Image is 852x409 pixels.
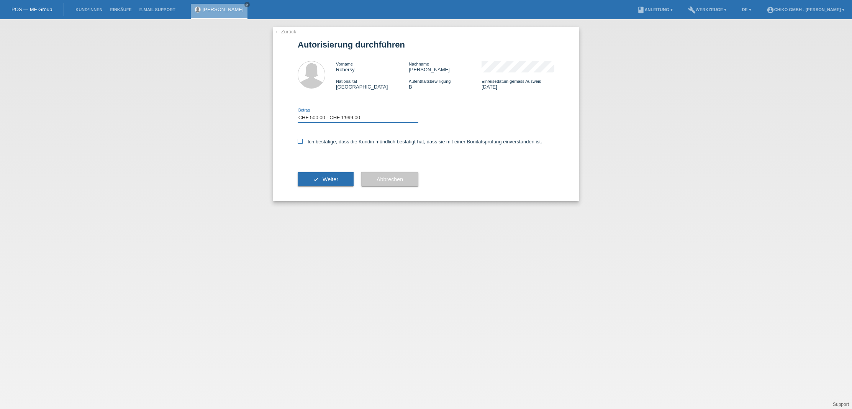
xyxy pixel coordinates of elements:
[275,29,296,34] a: ← Zurück
[684,7,731,12] a: buildWerkzeuge ▾
[106,7,135,12] a: Einkäufe
[203,7,244,12] a: [PERSON_NAME]
[136,7,179,12] a: E-Mail Support
[688,6,696,14] i: build
[361,172,418,187] button: Abbrechen
[336,62,353,66] span: Vorname
[409,61,482,72] div: [PERSON_NAME]
[244,2,250,7] a: close
[833,402,849,407] a: Support
[298,172,354,187] button: check Weiter
[738,7,755,12] a: DE ▾
[298,139,542,145] label: Ich bestätige, dass die Kundin mündlich bestätigt hat, dass sie mit einer Bonitätsprüfung einvers...
[482,78,554,90] div: [DATE]
[633,7,677,12] a: bookAnleitung ▾
[637,6,645,14] i: book
[377,176,403,182] span: Abbrechen
[409,62,429,66] span: Nachname
[313,176,319,182] i: check
[763,7,848,12] a: account_circleChiko GmbH - [PERSON_NAME] ▾
[336,61,409,72] div: Robersy
[323,176,338,182] span: Weiter
[482,79,541,84] span: Einreisedatum gemäss Ausweis
[409,79,451,84] span: Aufenthaltsbewilligung
[336,78,409,90] div: [GEOGRAPHIC_DATA]
[245,3,249,7] i: close
[409,78,482,90] div: B
[11,7,52,12] a: POS — MF Group
[767,6,774,14] i: account_circle
[336,79,357,84] span: Nationalität
[298,40,554,49] h1: Autorisierung durchführen
[72,7,106,12] a: Kund*innen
